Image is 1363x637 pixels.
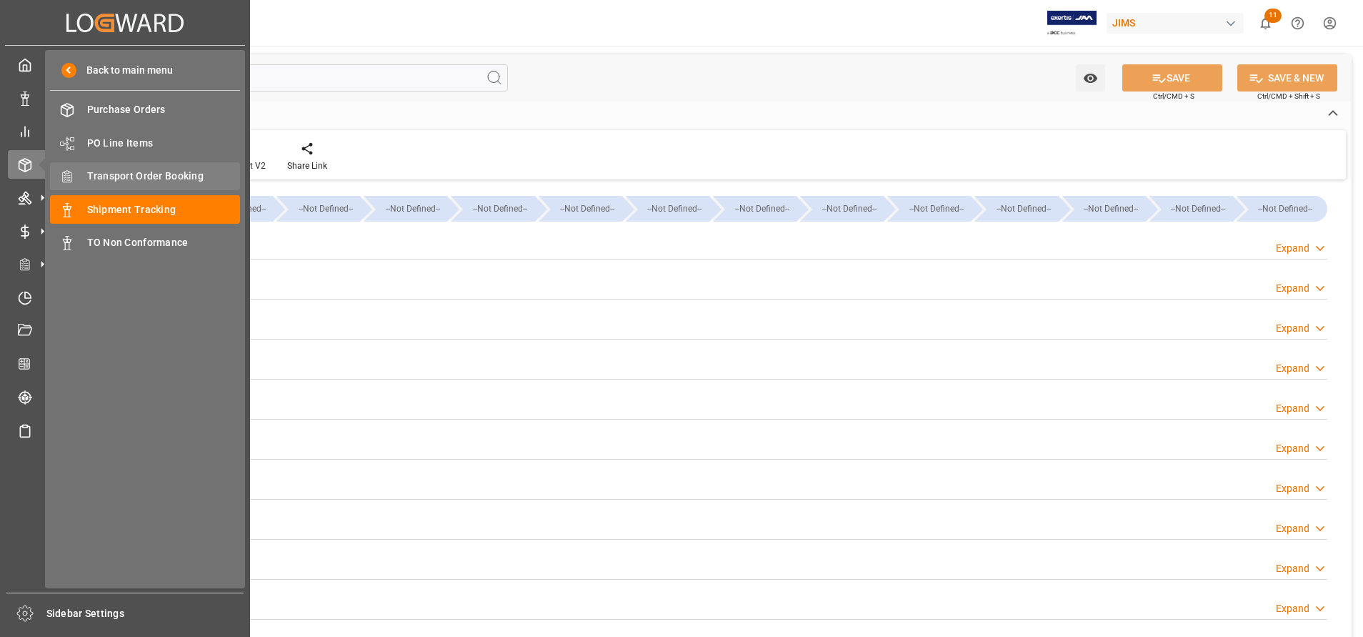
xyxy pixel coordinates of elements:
[800,196,884,222] div: --Not Defined--
[189,196,273,222] div: --Not Defined--
[1276,601,1309,616] div: Expand
[974,196,1058,222] div: --Not Defined--
[66,64,508,92] input: Search Fields
[8,350,242,377] a: CO2 Calculator
[713,196,797,222] div: --Not Defined--
[291,196,360,222] div: --Not Defined--
[1047,11,1097,36] img: Exertis%20JAM%20-%20Email%20Logo.jpg_1722504956.jpg
[1276,521,1309,536] div: Expand
[1122,64,1222,92] button: SAVE
[50,129,240,157] a: PO Line Items
[887,196,971,222] div: --Not Defined--
[1164,196,1233,222] div: --Not Defined--
[1107,9,1249,36] button: JIMS
[8,117,242,145] a: My Reports
[87,169,241,184] span: Transport Order Booking
[1107,13,1244,34] div: JIMS
[8,283,242,311] a: Timeslot Management V2
[287,159,327,172] div: Share Link
[87,235,241,250] span: TO Non Conformance
[1153,91,1194,102] span: Ctrl/CMD + S
[626,196,709,222] div: --Not Defined--
[640,196,709,222] div: --Not Defined--
[727,196,797,222] div: --Not Defined--
[539,196,622,222] div: --Not Defined--
[8,84,242,112] a: Data Management
[87,202,241,217] span: Shipment Tracking
[451,196,534,222] div: --Not Defined--
[8,383,242,411] a: Tracking Shipment
[8,317,242,345] a: Document Management
[553,196,622,222] div: --Not Defined--
[50,162,240,190] a: Transport Order Booking
[1237,196,1327,222] div: --Not Defined--
[989,196,1058,222] div: --Not Defined--
[76,63,173,78] span: Back to main menu
[1276,241,1309,256] div: Expand
[1276,361,1309,376] div: Expand
[465,196,534,222] div: --Not Defined--
[1251,196,1320,222] div: --Not Defined--
[1282,7,1314,39] button: Help Center
[1264,9,1282,23] span: 11
[276,196,360,222] div: --Not Defined--
[87,136,241,151] span: PO Line Items
[50,229,240,257] a: TO Non Conformance
[814,196,884,222] div: --Not Defined--
[1062,196,1146,222] div: --Not Defined--
[1276,441,1309,456] div: Expand
[46,606,244,621] span: Sidebar Settings
[1149,196,1233,222] div: --Not Defined--
[1276,401,1309,416] div: Expand
[8,416,242,444] a: Sailing Schedules
[1276,321,1309,336] div: Expand
[50,195,240,223] a: Shipment Tracking
[1276,561,1309,576] div: Expand
[1276,481,1309,496] div: Expand
[8,51,242,79] a: My Cockpit
[378,196,447,222] div: --Not Defined--
[1257,91,1320,102] span: Ctrl/CMD + Shift + S
[1237,64,1337,92] button: SAVE & NEW
[1076,64,1105,92] button: open menu
[902,196,971,222] div: --Not Defined--
[1249,7,1282,39] button: show 11 new notifications
[1276,281,1309,296] div: Expand
[87,102,241,117] span: Purchase Orders
[364,196,447,222] div: --Not Defined--
[1077,196,1146,222] div: --Not Defined--
[50,96,240,124] a: Purchase Orders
